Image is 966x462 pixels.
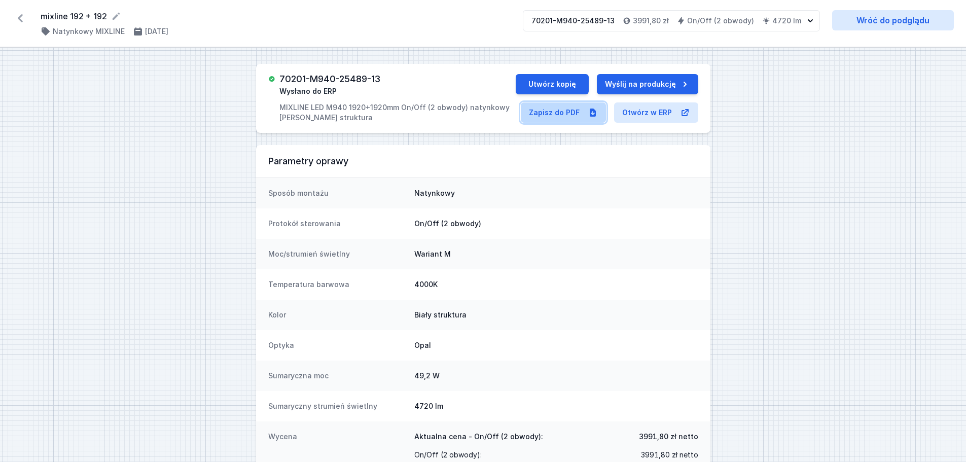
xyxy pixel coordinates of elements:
form: mixline 192 + 192 [41,10,511,22]
span: Aktualna cena - On/Off (2 obwody): [414,432,543,442]
h4: [DATE] [145,26,168,37]
dt: Sposób montażu [268,188,406,198]
dt: Sumaryczny strumień świetlny [268,401,406,411]
h3: Parametry oprawy [268,155,698,167]
button: 70201-M940-25489-133991,80 złOn/Off (2 obwody)4720 lm [523,10,820,31]
dt: Kolor [268,310,406,320]
dd: Wariant M [414,249,698,259]
dd: On/Off (2 obwody) [414,219,698,229]
a: Otwórz w ERP [614,102,698,123]
h4: On/Off (2 obwody) [687,16,754,26]
p: MIXLINE LED M940 1920+1920mm On/Off (2 obwody) natynkowy [PERSON_NAME] struktura [279,102,516,123]
span: 3991,80 zł netto [641,448,698,462]
dt: Protokół sterowania [268,219,406,229]
span: 3991,80 zł netto [639,432,698,442]
span: On/Off (2 obwody) : [414,448,482,462]
dt: Moc/strumień świetlny [268,249,406,259]
span: Wysłano do ERP [279,86,337,96]
div: 70201-M940-25489-13 [531,16,615,26]
a: Zapisz do PDF [521,102,606,123]
dd: 49,2 W [414,371,698,381]
button: Edytuj nazwę projektu [111,11,121,21]
dt: Sumaryczna moc [268,371,406,381]
dd: Natynkowy [414,188,698,198]
dd: 4000K [414,279,698,290]
h4: Natynkowy MIXLINE [53,26,125,37]
dt: Temperatura barwowa [268,279,406,290]
dd: Biały struktura [414,310,698,320]
h4: 3991,80 zł [633,16,669,26]
h3: 70201-M940-25489-13 [279,74,380,84]
button: Utwórz kopię [516,74,589,94]
a: Wróć do podglądu [832,10,954,30]
button: Wyślij na produkcję [597,74,698,94]
dd: 4720 lm [414,401,698,411]
dd: Opal [414,340,698,350]
h4: 4720 lm [772,16,801,26]
dt: Optyka [268,340,406,350]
